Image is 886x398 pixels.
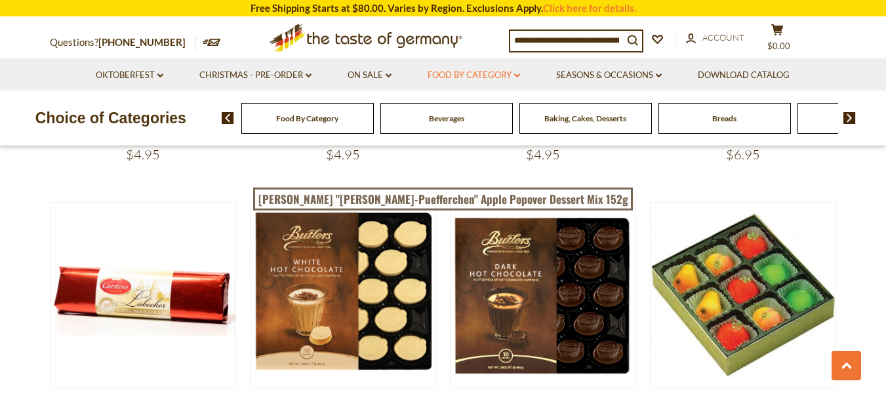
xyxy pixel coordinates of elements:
[276,113,338,123] a: Food By Category
[651,203,836,388] img: Bergen Assorted Marzipan Fruits, 9 pc., 4 oz.
[767,41,790,51] span: $0.00
[712,113,736,123] a: Breads
[543,2,636,14] a: Click here for details.
[348,68,392,83] a: On Sale
[698,68,790,83] a: Download Catalog
[758,24,797,56] button: $0.00
[126,146,160,163] span: $4.95
[526,146,560,163] span: $4.95
[253,188,633,211] a: [PERSON_NAME] "[PERSON_NAME]-Puefferchen" Apple Popover Dessert Mix 152g
[544,113,626,123] a: Baking, Cakes, Desserts
[843,112,856,124] img: next arrow
[326,146,360,163] span: $4.95
[686,31,744,45] a: Account
[451,203,636,388] img: Butlers Hot Cocoa Meltaways, Dark Chocolate, 8.46 oz
[222,112,234,124] img: previous arrow
[702,32,744,43] span: Account
[50,203,236,388] img: Carstens Luebeck Chocolate-Covererd Marzipan Loaf, 7 oz.
[199,68,312,83] a: Christmas - PRE-ORDER
[429,113,464,123] a: Beverages
[556,68,662,83] a: Seasons & Occasions
[98,36,186,48] a: [PHONE_NUMBER]
[96,68,163,83] a: Oktoberfest
[428,68,520,83] a: Food By Category
[726,146,760,163] span: $6.95
[50,34,195,51] p: Questions?
[251,203,436,388] img: Butlers Hot Cocoa Meltaways, White Chocolate, 8.46 oz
